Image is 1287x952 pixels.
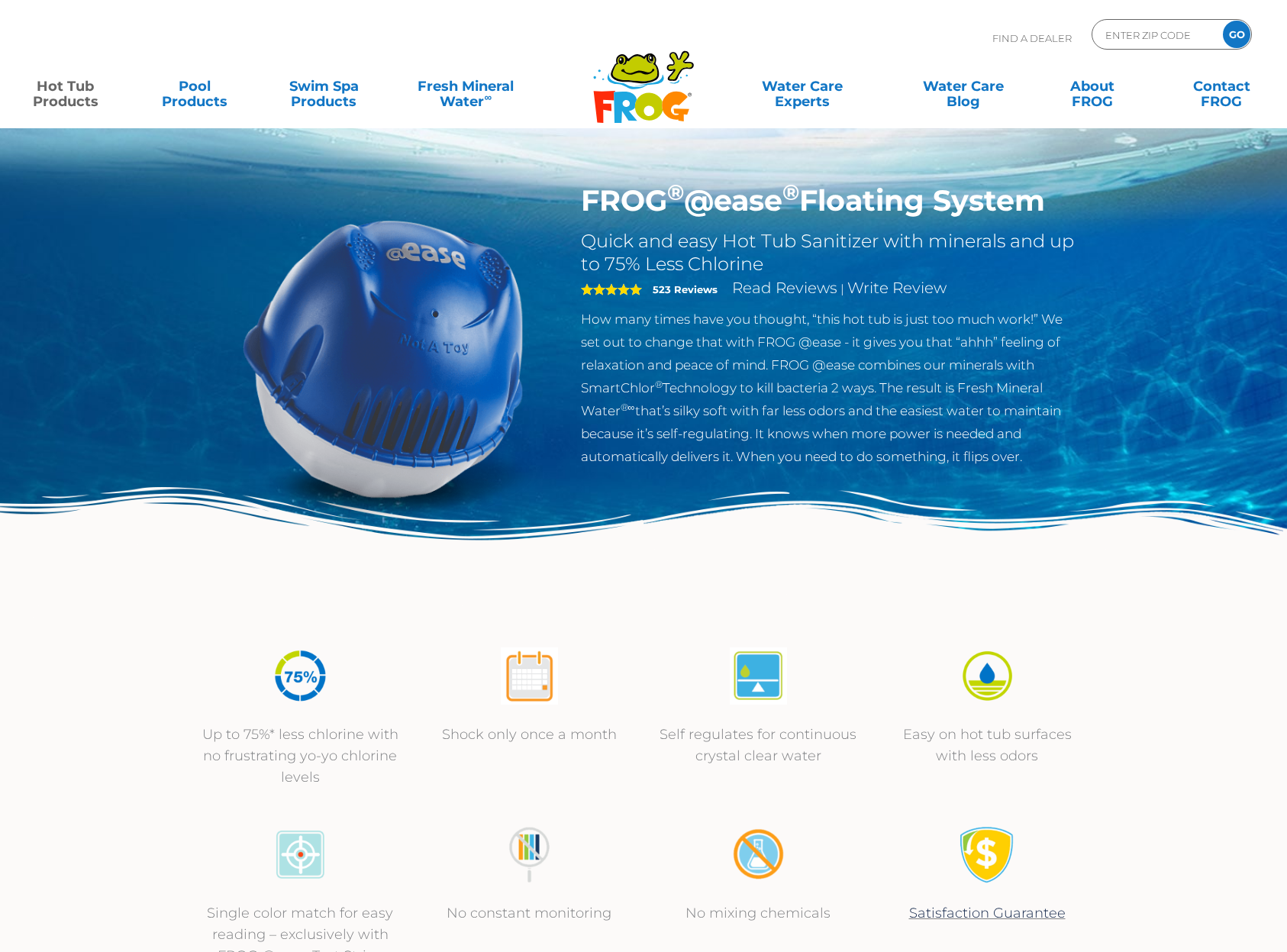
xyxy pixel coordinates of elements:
[730,826,787,883] img: no-mixing1
[208,183,558,533] img: hot-tub-product-atease-system.png
[653,283,718,295] strong: 523 Reviews
[959,647,1016,705] img: icon-atease-easy-on
[15,71,116,102] a: Hot TubProducts
[201,724,399,788] p: Up to 75%* less chlorine with no frustrating yo-yo chlorine levels
[484,91,492,103] sup: ∞
[581,308,1079,468] p: How many times have you thought, “this hot tub is just too much work!” We set out to change that ...
[272,826,329,883] img: icon-atease-color-match
[721,71,884,102] a: Water CareExperts
[585,31,702,124] img: Frog Products Logo
[430,724,628,745] p: Shock only once a month
[840,282,844,296] span: |
[659,724,857,766] p: Self regulates for continuous crystal clear water
[1042,71,1143,102] a: AboutFROG
[659,902,857,924] p: No mixing chemicals
[909,905,1066,921] a: Satisfaction Guarantee
[847,279,947,297] a: Write Review
[992,19,1072,57] p: Find A Dealer
[274,71,375,102] a: Swim SpaProducts
[655,379,663,390] sup: ®
[272,647,329,705] img: icon-atease-75percent-less
[913,71,1014,102] a: Water CareBlog
[581,230,1079,276] h2: Quick and easy Hot Tub Sanitizer with minerals and up to 75% Less Chlorine
[667,179,684,205] sup: ®
[1171,71,1272,102] a: ContactFROG
[621,402,635,413] sup: ®∞
[959,826,1016,883] img: Satisfaction Guarantee Icon
[730,647,787,705] img: atease-icon-self-regulates
[888,724,1086,766] p: Easy on hot tub surfaces with less odors
[581,183,1079,218] h1: FROG @ease Floating System
[501,647,558,705] img: atease-icon-shock-once
[403,71,529,102] a: Fresh MineralWater∞
[144,71,245,102] a: PoolProducts
[782,179,799,205] sup: ®
[581,283,642,295] span: 5
[732,279,837,297] a: Read Reviews
[430,902,628,924] p: No constant monitoring
[1223,21,1250,48] input: GO
[501,826,558,883] img: no-constant-monitoring1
